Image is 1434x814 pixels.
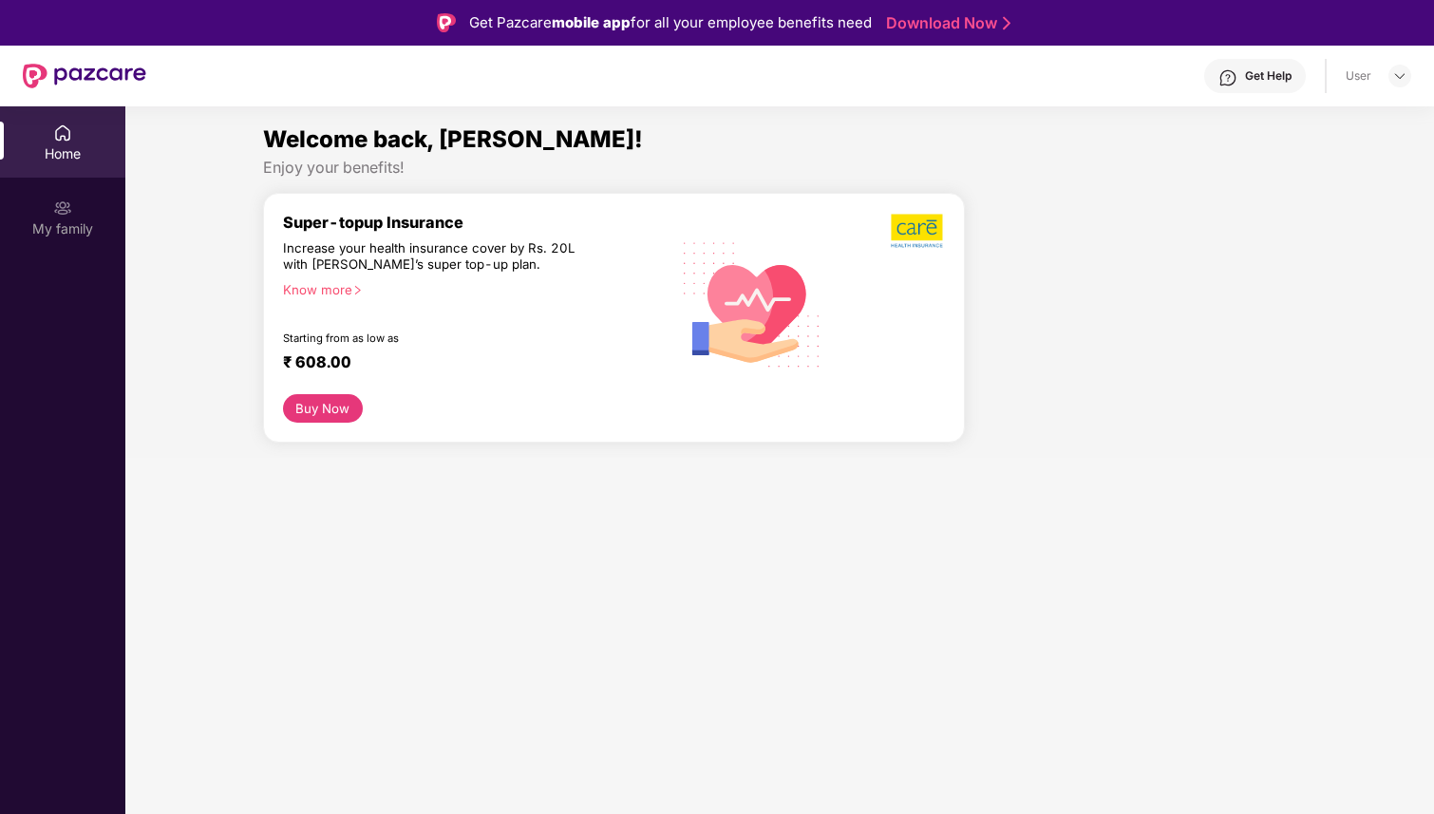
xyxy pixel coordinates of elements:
span: right [352,285,363,295]
img: svg+xml;base64,PHN2ZyBpZD0iSGVscC0zMngzMiIgeG1sbnM9Imh0dHA6Ly93d3cudzMub3JnLzIwMDAvc3ZnIiB3aWR0aD... [1218,68,1237,87]
div: Know more [283,282,658,295]
img: New Pazcare Logo [23,64,146,88]
div: Get Help [1245,68,1292,84]
div: ₹ 608.00 [283,352,651,375]
span: Welcome back, [PERSON_NAME]! [263,125,643,153]
div: Super-topup Insurance [283,213,670,232]
div: User [1346,68,1371,84]
strong: mobile app [552,13,631,31]
img: svg+xml;base64,PHN2ZyBpZD0iRHJvcGRvd24tMzJ4MzIiIHhtbG5zPSJodHRwOi8vd3d3LnczLm9yZy8yMDAwL3N2ZyIgd2... [1392,68,1407,84]
div: Starting from as low as [283,331,589,345]
div: Enjoy your benefits! [263,158,1296,178]
img: svg+xml;base64,PHN2ZyB3aWR0aD0iMjAiIGhlaWdodD0iMjAiIHZpZXdCb3g9IjAgMCAyMCAyMCIgZmlsbD0ibm9uZSIgeG... [53,199,72,218]
button: Buy Now [283,394,363,423]
img: svg+xml;base64,PHN2ZyBpZD0iSG9tZSIgeG1sbnM9Imh0dHA6Ly93d3cudzMub3JnLzIwMDAvc3ZnIiB3aWR0aD0iMjAiIG... [53,123,72,142]
img: Logo [437,13,456,32]
a: Download Now [886,13,1005,33]
img: Stroke [1003,13,1010,33]
div: Get Pazcare for all your employee benefits need [469,11,872,34]
img: b5dec4f62d2307b9de63beb79f102df3.png [891,213,945,249]
div: Increase your health insurance cover by Rs. 20L with [PERSON_NAME]’s super top-up plan. [283,240,587,274]
img: svg+xml;base64,PHN2ZyB4bWxucz0iaHR0cDovL3d3dy53My5vcmcvMjAwMC9zdmciIHhtbG5zOnhsaW5rPSJodHRwOi8vd3... [670,219,835,388]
